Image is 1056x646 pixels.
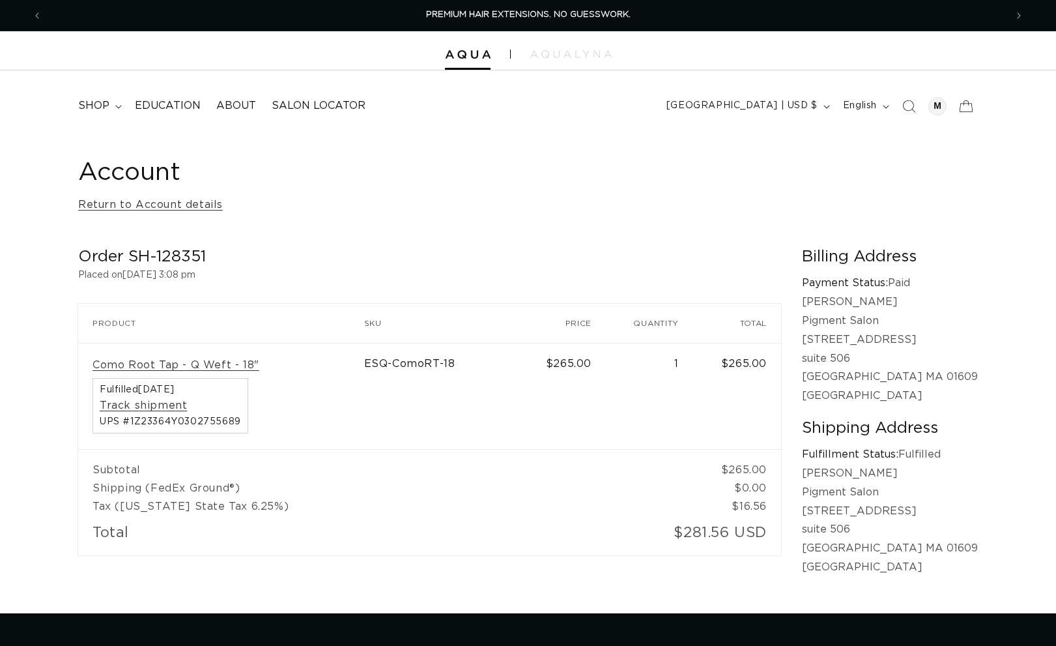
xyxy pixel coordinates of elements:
[100,385,241,394] span: Fulfilled
[216,99,256,113] span: About
[693,304,781,343] th: Total
[135,99,201,113] span: Education
[364,343,519,450] td: ESQ-ComoRT-18
[606,343,693,450] td: 1
[693,497,781,516] td: $16.56
[100,399,187,413] a: Track shipment
[272,99,365,113] span: Salon Locator
[78,196,223,214] a: Return to Account details
[659,94,835,119] button: [GEOGRAPHIC_DATA] | USD $
[802,278,888,288] strong: Payment Status:
[78,157,978,189] h1: Account
[693,479,781,497] td: $0.00
[78,516,606,555] td: Total
[78,479,693,497] td: Shipping (FedEx Ground®)
[138,385,175,394] time: [DATE]
[894,92,923,121] summary: Search
[802,274,978,293] p: Paid
[78,497,693,516] td: Tax ([US_STATE] State Tax 6.25%)
[208,91,264,121] a: About
[364,304,519,343] th: SKU
[802,464,978,577] p: [PERSON_NAME] Pigment Salon [STREET_ADDRESS] suite 506 [GEOGRAPHIC_DATA] MA 01609 [GEOGRAPHIC_DATA]
[127,91,208,121] a: Education
[100,417,241,426] span: UPS #1Z23364Y0302755689
[78,247,781,267] h2: Order SH-128351
[78,304,364,343] th: Product
[518,304,606,343] th: Price
[264,91,373,121] a: Salon Locator
[606,304,693,343] th: Quantity
[693,343,781,450] td: $265.00
[802,449,898,460] strong: Fulfillment Status:
[78,449,693,479] td: Subtotal
[802,247,978,267] h2: Billing Address
[843,99,877,113] span: English
[122,271,195,280] time: [DATE] 3:08 pm
[426,10,631,19] span: PREMIUM HAIR EXTENSIONS. NO GUESSWORK.
[78,267,781,284] p: Placed on
[693,449,781,479] td: $265.00
[78,99,109,113] span: shop
[530,50,612,58] img: aqualyna.com
[802,418,978,439] h2: Shipping Address
[835,94,894,119] button: English
[802,293,978,405] p: [PERSON_NAME] Pigment Salon [STREET_ADDRESS] suite 506 [GEOGRAPHIC_DATA] MA 01609 [GEOGRAPHIC_DATA]
[1005,3,1033,28] button: Next announcement
[23,3,51,28] button: Previous announcement
[606,516,781,555] td: $281.56 USD
[445,50,491,59] img: Aqua Hair Extensions
[666,99,818,113] span: [GEOGRAPHIC_DATA] | USD $
[93,359,259,372] a: Como Root Tap - Q Weft - 18"
[802,445,978,464] p: Fulfilled
[70,91,127,121] summary: shop
[546,359,592,369] span: $265.00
